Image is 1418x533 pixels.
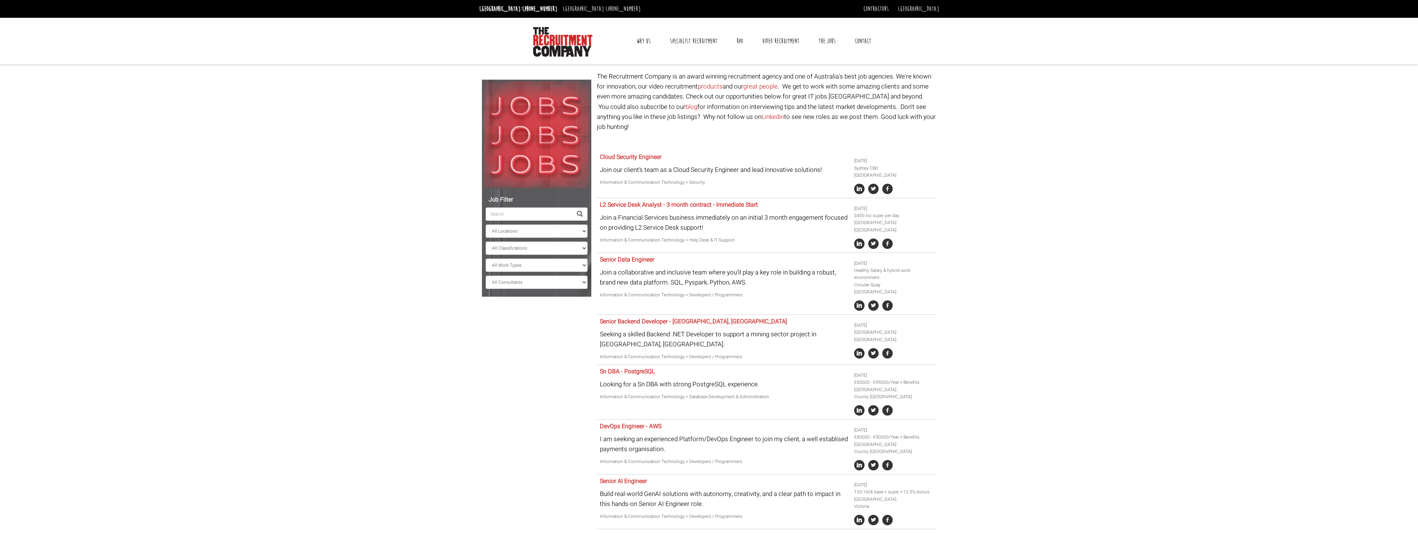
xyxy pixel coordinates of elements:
[600,489,849,509] p: Build real-world GenAI solutions with autonomy, creativity, and a clear path to impact in this ha...
[854,489,933,496] li: 135-160k base + super + 12.5% bonus
[597,71,936,132] p: The Recruitment Company is an award winning recruitment agency and one of Australia's best job ag...
[854,157,933,164] li: [DATE]
[731,32,748,50] a: RPO
[743,82,778,91] a: great people
[477,3,559,15] li: [GEOGRAPHIC_DATA]:
[600,422,661,431] a: DevOps Engineer - AWS
[522,5,557,13] a: [PHONE_NUMBER]
[631,32,656,50] a: Why Us
[600,367,655,376] a: Sn DBA - PostgreSQL
[486,197,588,203] h5: Job Filter
[600,379,849,389] p: Looking for a Sn DBA with strong PostgreSQL experience.
[600,434,849,454] p: I am seeking an experienced Platform/DevOps Engineer to join my client, a well establised payment...
[600,458,849,465] p: Information & Communication Technology > Developers / Programmers
[486,207,572,221] input: Search
[600,329,849,349] p: Seeking a skilled Backend .NET Developer to support a mining sector project in [GEOGRAPHIC_DATA],...
[898,5,939,13] a: [GEOGRAPHIC_DATA]
[863,5,889,13] a: Contractors
[600,477,647,486] a: Senior AI Engineer
[533,27,592,57] img: The Recruitment Company
[761,112,784,121] a: Linkedin
[600,153,661,161] a: Cloud Security Engineer
[600,513,849,520] p: Information & Communication Technology > Developers / Programmers
[685,102,697,111] a: blog
[600,393,849,400] p: Information & Communication Technology > Database Development & Administration
[813,32,841,50] a: The Jobs
[854,427,933,434] li: [DATE]
[482,80,591,189] img: Jobs, Jobs, Jobs
[849,32,877,50] a: Contact
[561,3,642,15] li: [GEOGRAPHIC_DATA]:
[854,441,933,455] li: [GEOGRAPHIC_DATA] County [GEOGRAPHIC_DATA]
[664,32,723,50] a: Specialist Recruitment
[757,32,805,50] a: Video Recruitment
[854,386,933,400] li: [GEOGRAPHIC_DATA] County [GEOGRAPHIC_DATA]
[606,5,641,13] a: [PHONE_NUMBER]
[600,353,849,360] p: Information & Communication Technology > Developers / Programmers
[854,434,933,441] li: €80000 - €90000/Year + Benefits
[854,496,933,510] li: [GEOGRAPHIC_DATA] Victoria
[698,82,723,91] a: products
[854,379,933,386] li: €80000 - €95000/Year + Benefits
[854,372,933,379] li: [DATE]
[854,482,933,489] li: [DATE]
